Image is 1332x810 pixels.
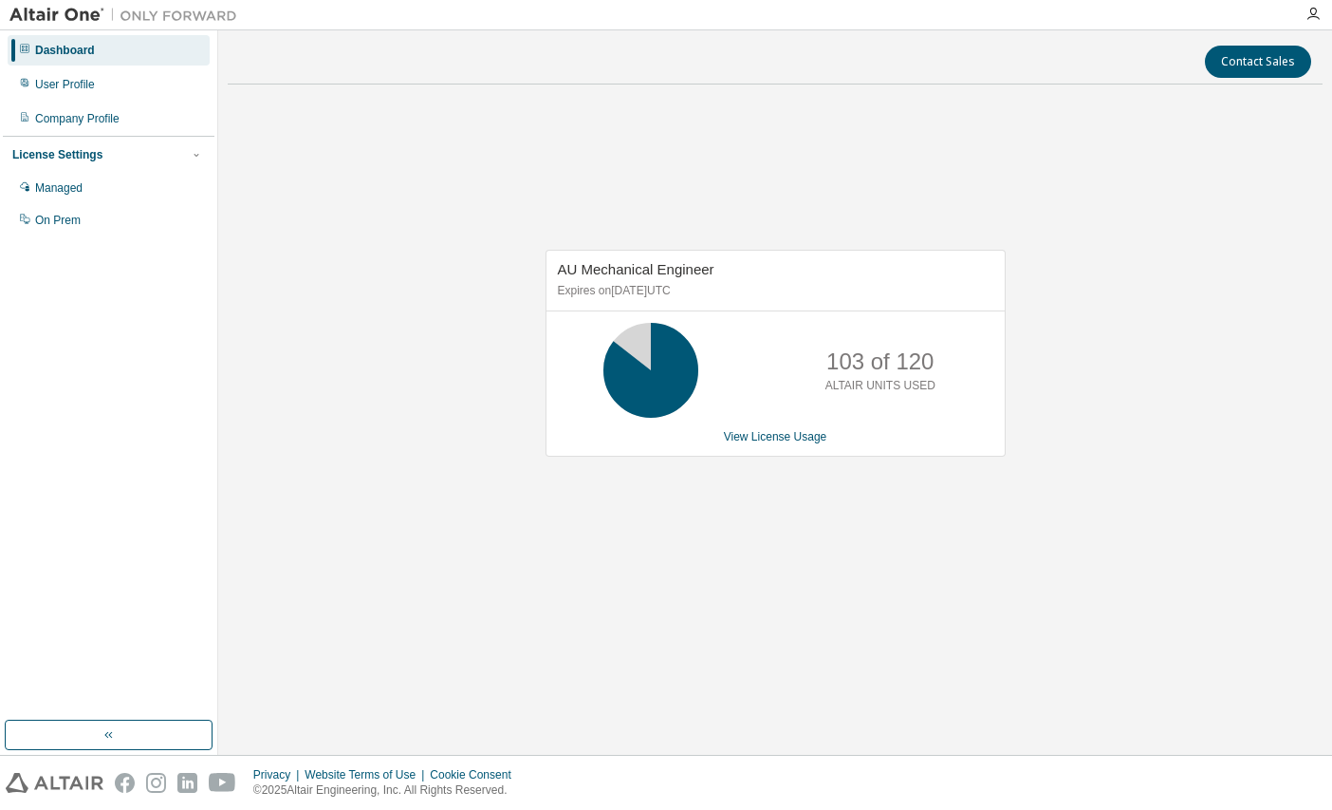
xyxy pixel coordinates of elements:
[253,767,305,782] div: Privacy
[305,767,430,782] div: Website Terms of Use
[724,430,827,443] a: View License Usage
[9,6,247,25] img: Altair One
[12,147,102,162] div: License Settings
[558,283,989,299] p: Expires on [DATE] UTC
[1205,46,1311,78] button: Contact Sales
[826,346,934,378] p: 103 of 120
[35,213,81,228] div: On Prem
[209,773,236,793] img: youtube.svg
[35,43,95,58] div: Dashboard
[253,782,523,799] p: © 2025 Altair Engineering, Inc. All Rights Reserved.
[6,773,103,793] img: altair_logo.svg
[825,378,935,394] p: ALTAIR UNITS USED
[115,773,135,793] img: facebook.svg
[35,111,120,126] div: Company Profile
[35,180,83,196] div: Managed
[430,767,522,782] div: Cookie Consent
[35,77,95,92] div: User Profile
[146,773,166,793] img: instagram.svg
[177,773,197,793] img: linkedin.svg
[558,261,714,277] span: AU Mechanical Engineer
